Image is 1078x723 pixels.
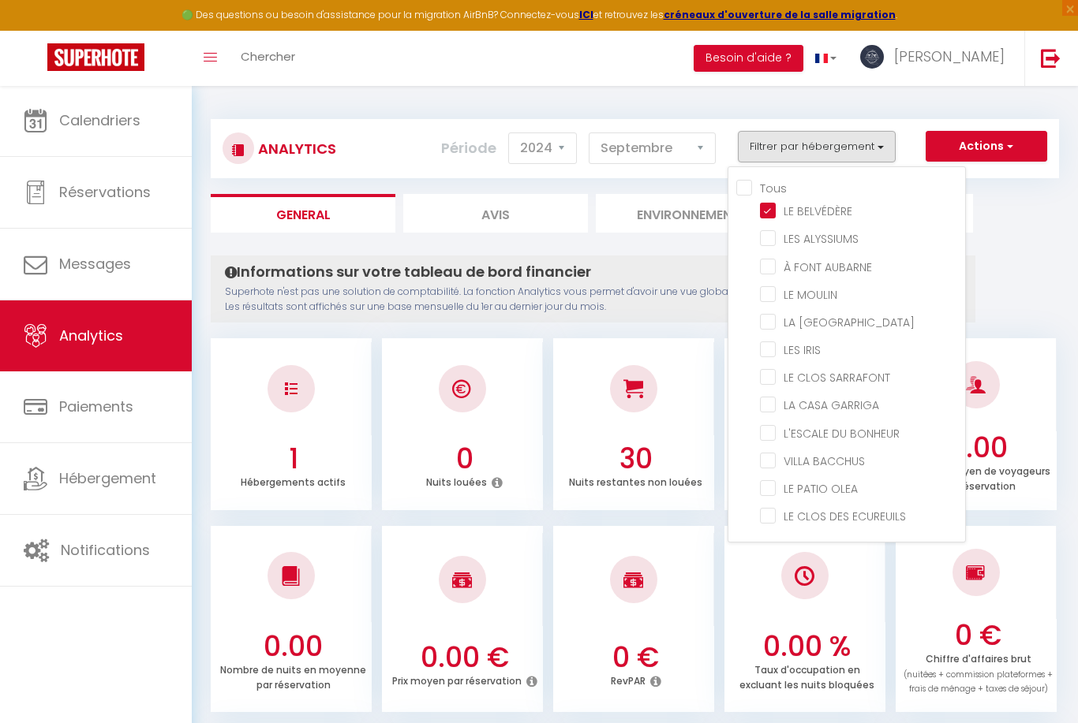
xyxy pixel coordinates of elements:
[848,31,1024,86] a: ... [PERSON_NAME]
[47,43,144,71] img: Super Booking
[784,453,865,469] span: VILLA BACCHUS
[579,8,593,21] a: ICI
[860,45,884,69] img: ...
[784,426,900,442] span: L'ESCALE DU BONHEUR
[784,287,837,303] span: LE MOULIN
[664,8,896,21] a: créneaux d'ouverture de la salle migration
[784,481,858,497] span: LE PATIO OLEA
[784,259,872,275] span: À FONT AUBARNE
[894,47,1005,66] span: [PERSON_NAME]
[229,31,307,86] a: Chercher
[241,48,295,65] span: Chercher
[13,6,60,54] button: Ouvrir le widget de chat LiveChat
[1041,48,1061,68] img: logout
[784,315,915,330] span: LA [GEOGRAPHIC_DATA]
[694,45,803,72] button: Besoin d'aide ?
